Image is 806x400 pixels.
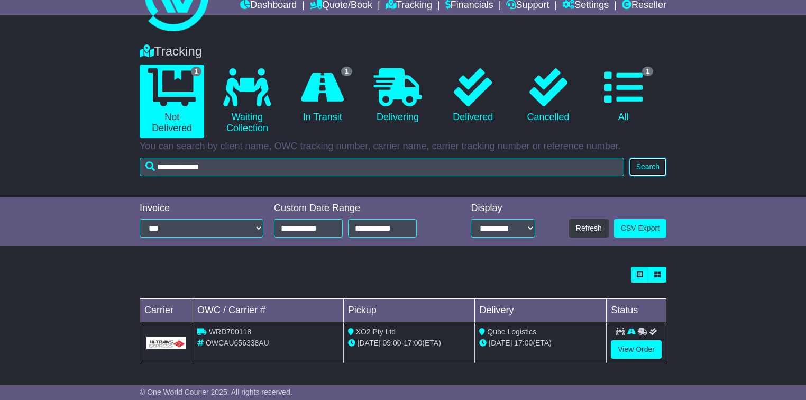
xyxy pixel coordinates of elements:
button: Search [629,158,666,176]
a: Delivered [441,65,505,127]
div: Display [471,203,535,214]
span: 17:00 [404,339,422,347]
a: Delivering [365,65,430,127]
div: Tracking [134,44,672,59]
td: Delivery [475,299,607,322]
a: 1 All [591,65,656,127]
a: 1 In Transit [290,65,355,127]
a: CSV Export [614,219,666,238]
span: [DATE] [489,339,512,347]
span: 17:00 [514,339,533,347]
img: GetCarrierServiceLogo [146,337,186,349]
div: Custom Date Range [274,203,443,214]
p: You can search by client name, OWC tracking number, carrier name, carrier tracking number or refe... [140,141,666,152]
td: OWC / Carrier # [193,299,344,322]
td: Carrier [140,299,193,322]
div: - (ETA) [348,338,471,349]
div: (ETA) [479,338,602,349]
span: 09:00 [383,339,401,347]
span: 1 [341,67,352,76]
a: 1 Not Delivered [140,65,204,138]
span: © One World Courier 2025. All rights reserved. [140,388,292,396]
div: Invoice [140,203,263,214]
td: Pickup [343,299,475,322]
span: OWCAU656338AU [206,339,269,347]
a: View Order [611,340,662,359]
td: Status [607,299,666,322]
span: Qube Logistics [487,328,536,336]
a: Cancelled [516,65,580,127]
button: Refresh [569,219,609,238]
span: XO2 Pty Ltd [356,328,396,336]
span: 1 [642,67,653,76]
a: Waiting Collection [215,65,279,138]
span: WRD700118 [209,328,251,336]
span: 1 [191,67,202,76]
span: [DATE] [358,339,381,347]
